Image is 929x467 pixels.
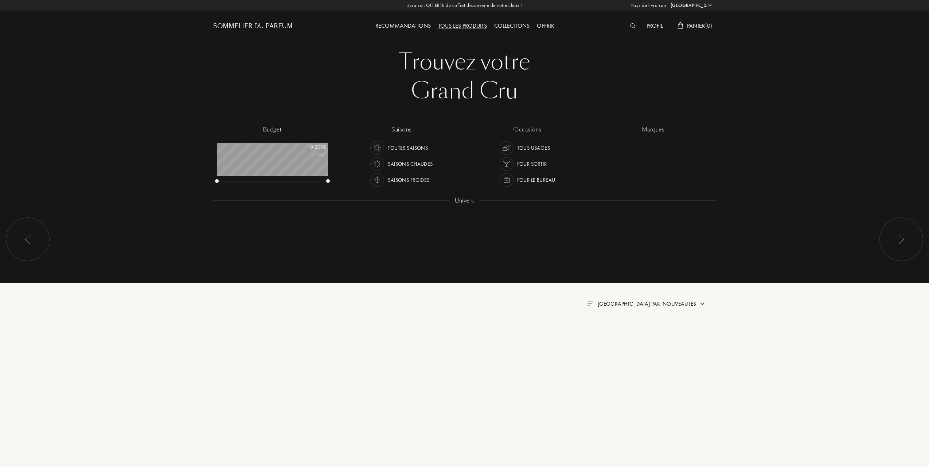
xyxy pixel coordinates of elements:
[218,435,246,464] img: pf_empty.png
[643,21,667,31] div: Profil
[678,22,683,29] img: cart_white.svg
[372,21,434,31] div: Recommandations
[517,157,547,171] div: Pour sortir
[630,23,636,28] img: search_icn_white.svg
[388,141,428,155] div: Toutes saisons
[372,143,382,153] img: usage_season_average_white.svg
[219,47,711,76] div: Trouvez votre
[587,301,593,306] img: filter_by.png
[388,173,429,187] div: Saisons froides
[216,401,248,409] div: _
[388,157,433,171] div: Saisons chaudes
[216,377,248,385] div: _
[213,22,293,31] a: Sommelier du Parfum
[372,22,434,30] a: Recommandations
[533,21,558,31] div: Offrir
[898,235,904,244] img: arr_left.svg
[434,21,491,31] div: Tous les produits
[450,197,479,205] div: Univers
[218,329,246,358] img: pf_empty.png
[598,300,696,307] span: [GEOGRAPHIC_DATA] par : Nouveautés
[434,22,491,30] a: Tous les produits
[699,301,705,307] img: arrow.png
[533,22,558,30] a: Offrir
[501,143,512,153] img: usage_occasion_all_white.svg
[372,175,382,185] img: usage_season_cold_white.svg
[687,22,713,30] span: Panier ( 0 )
[216,386,248,400] div: _
[219,76,711,106] div: Grand Cru
[637,126,670,134] div: marques
[491,21,533,31] div: Collections
[517,141,550,155] div: Tous usages
[501,175,512,185] img: usage_occasion_work_white.svg
[258,126,287,134] div: budget
[290,143,326,151] div: 0 - 200 €
[25,235,31,244] img: arr_left.svg
[290,151,326,158] div: /50mL
[386,126,417,134] div: saisons
[707,3,713,8] img: arrow_w.png
[508,126,546,134] div: occasions
[501,159,512,169] img: usage_occasion_party_white.svg
[517,173,555,187] div: Pour le bureau
[491,22,533,30] a: Collections
[631,2,669,9] span: Pays de livraison :
[372,159,382,169] img: usage_season_hot_white.svg
[643,22,667,30] a: Profil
